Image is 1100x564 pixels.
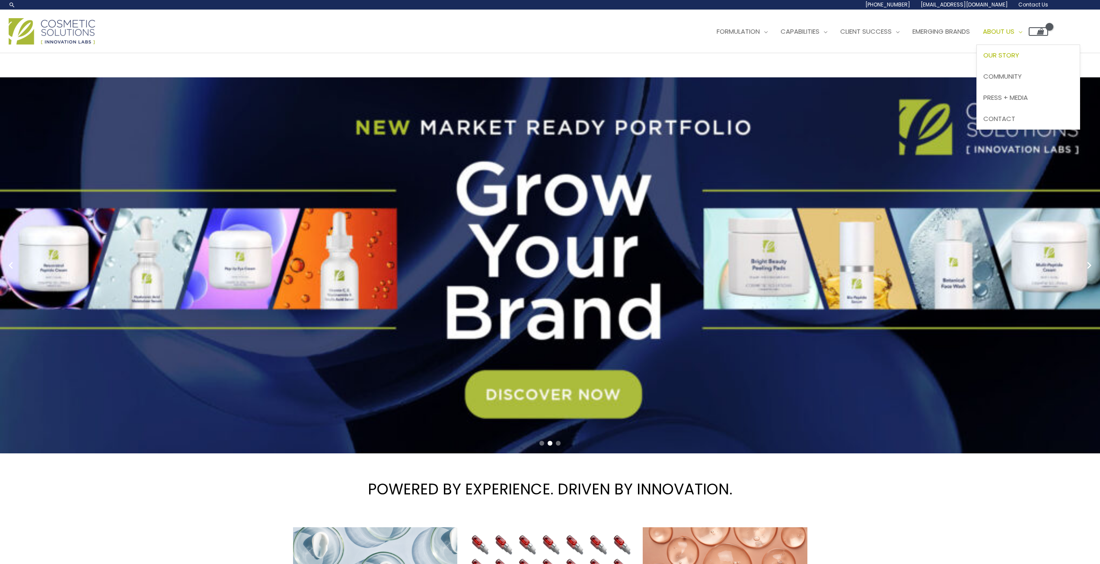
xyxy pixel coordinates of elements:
[983,93,1028,102] span: Press + Media
[781,27,819,36] span: Capabilities
[556,441,561,446] span: Go to slide 3
[539,441,544,446] span: Go to slide 1
[704,19,1048,45] nav: Site Navigation
[865,1,910,8] span: [PHONE_NUMBER]
[983,51,1019,60] span: Our Story
[983,72,1022,81] span: Community
[548,441,552,446] span: Go to slide 2
[717,27,760,36] span: Formulation
[976,19,1029,45] a: About Us
[977,108,1080,129] a: Contact
[9,1,16,8] a: Search icon link
[912,27,970,36] span: Emerging Brands
[977,45,1080,66] a: Our Story
[4,259,17,272] button: Previous slide
[1083,259,1096,272] button: Next slide
[840,27,892,36] span: Client Success
[774,19,834,45] a: Capabilities
[983,114,1015,123] span: Contact
[921,1,1008,8] span: [EMAIL_ADDRESS][DOMAIN_NAME]
[1029,27,1048,36] a: View Shopping Cart, empty
[983,27,1014,36] span: About Us
[977,66,1080,87] a: Community
[9,18,95,45] img: Cosmetic Solutions Logo
[710,19,774,45] a: Formulation
[834,19,906,45] a: Client Success
[906,19,976,45] a: Emerging Brands
[1018,1,1048,8] span: Contact Us
[977,87,1080,108] a: Press + Media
